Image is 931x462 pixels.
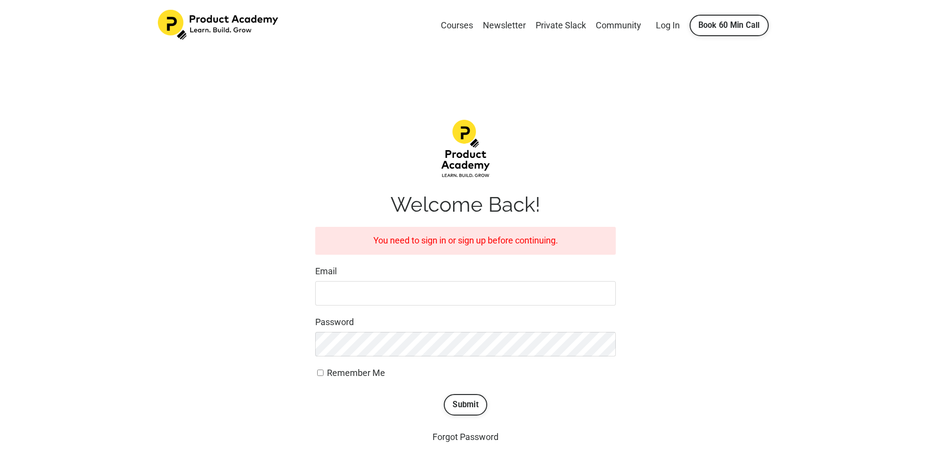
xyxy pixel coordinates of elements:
a: Forgot Password [433,432,498,442]
h1: Welcome Back! [315,193,616,217]
label: Email [315,264,616,279]
img: Product Academy Logo [158,10,280,40]
button: Submit [444,394,487,416]
a: Courses [441,19,473,33]
img: d1483da-12f4-ea7b-dcde-4e4ae1a68fea_Product-academy-02.png [441,120,490,178]
input: Remember Me [317,370,324,376]
label: Password [315,315,616,330]
a: Log In [656,20,680,30]
span: Remember Me [327,368,385,378]
a: Community [596,19,641,33]
a: Private Slack [536,19,586,33]
a: Newsletter [483,19,526,33]
div: You need to sign in or sign up before continuing. [315,227,616,255]
a: Book 60 Min Call [690,15,769,36]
